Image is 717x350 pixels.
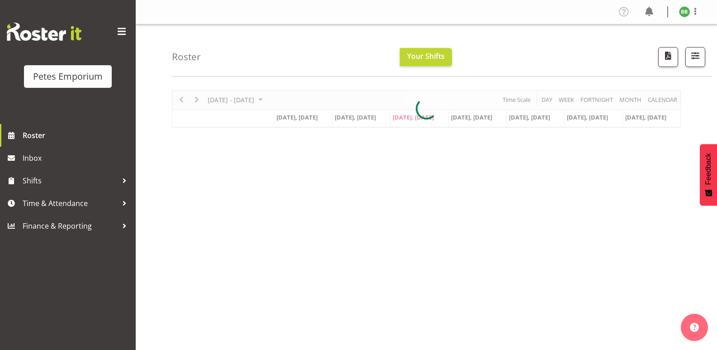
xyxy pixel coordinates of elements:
[23,219,118,233] span: Finance & Reporting
[704,153,712,185] span: Feedback
[679,6,690,17] img: beena-bist9974.jpg
[407,51,445,61] span: Your Shifts
[23,129,131,142] span: Roster
[685,47,705,67] button: Filter Shifts
[23,197,118,210] span: Time & Attendance
[23,174,118,187] span: Shifts
[700,144,717,206] button: Feedback - Show survey
[23,151,131,165] span: Inbox
[33,70,103,83] div: Petes Emporium
[7,23,81,41] img: Rosterit website logo
[690,323,699,332] img: help-xxl-2.png
[172,52,201,62] h4: Roster
[400,48,452,66] button: Your Shifts
[658,47,678,67] button: Download a PDF of the roster according to the set date range.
